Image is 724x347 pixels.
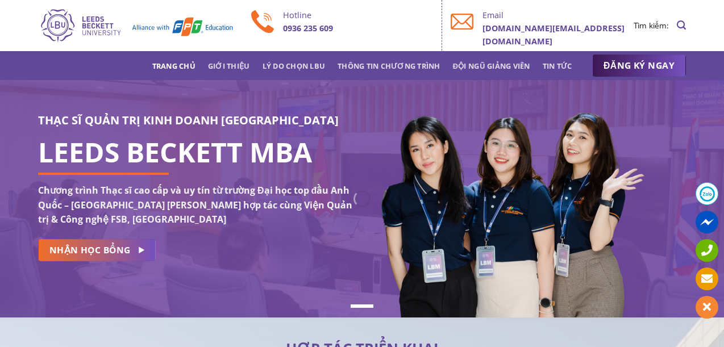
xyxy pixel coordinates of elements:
[38,239,156,261] a: NHẬN HỌC BỔNG
[338,56,440,76] a: Thông tin chương trình
[152,56,195,76] a: Trang chủ
[543,56,572,76] a: Tin tức
[592,55,686,77] a: ĐĂNG KÝ NGAY
[38,184,352,225] strong: Chương trình Thạc sĩ cao cấp và uy tín từ trường Đại học top đầu Anh Quốc – [GEOGRAPHIC_DATA] [PE...
[634,19,669,32] li: Tìm kiếm:
[482,23,625,47] b: [DOMAIN_NAME][EMAIL_ADDRESS][DOMAIN_NAME]
[453,56,530,76] a: Đội ngũ giảng viên
[677,14,686,36] a: Search
[351,304,373,308] li: Page dot 1
[283,9,434,22] p: Hotline
[482,9,633,22] p: Email
[49,243,131,257] span: NHẬN HỌC BỔNG
[38,111,353,129] h3: THẠC SĨ QUẢN TRỊ KINH DOANH [GEOGRAPHIC_DATA]
[208,56,250,76] a: Giới thiệu
[38,145,353,159] h1: LEEDS BECKETT MBA
[604,58,675,73] span: ĐĂNG KÝ NGAY
[38,7,234,44] img: Thạc sĩ Quản trị kinh doanh Quốc tế
[283,23,333,34] b: 0936 235 609
[263,56,326,76] a: Lý do chọn LBU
